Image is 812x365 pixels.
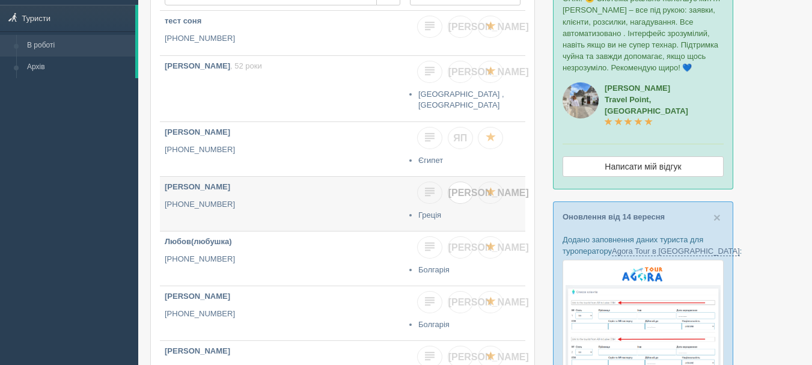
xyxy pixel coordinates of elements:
[605,84,688,127] a: [PERSON_NAME]Travel Point, [GEOGRAPHIC_DATA]
[448,242,529,253] span: [PERSON_NAME]
[165,346,230,355] b: [PERSON_NAME]
[22,57,135,78] a: Архів
[563,234,724,257] p: Додано заповнення даних туриста для туроператору :
[713,211,721,224] button: Close
[448,67,529,77] span: [PERSON_NAME]
[160,56,405,121] a: [PERSON_NAME], 52 роки
[418,90,504,110] a: [GEOGRAPHIC_DATA] , [GEOGRAPHIC_DATA]
[448,291,473,313] a: [PERSON_NAME]
[448,297,529,307] span: [PERSON_NAME]
[165,308,400,320] p: [PHONE_NUMBER]
[448,182,473,204] a: [PERSON_NAME]
[165,16,201,25] b: тест соня
[165,33,400,44] p: [PHONE_NUMBER]
[448,16,473,38] a: [PERSON_NAME]
[448,236,473,259] a: [PERSON_NAME]
[165,237,232,246] b: Любов(любушка)
[165,292,230,301] b: [PERSON_NAME]
[160,177,405,231] a: [PERSON_NAME] [PHONE_NUMBER]
[22,35,135,57] a: В роботі
[612,247,740,256] a: Agora Tour в [GEOGRAPHIC_DATA]
[165,144,400,156] p: [PHONE_NUMBER]
[418,265,450,274] a: Болгарія
[160,122,405,176] a: [PERSON_NAME] [PHONE_NUMBER]
[418,210,441,219] a: Греція
[165,182,230,191] b: [PERSON_NAME]
[418,320,450,329] a: Болгарія
[453,133,467,143] span: ЯП
[563,156,724,177] a: Написати мій відгук
[448,352,529,362] span: [PERSON_NAME]
[448,127,473,149] a: ЯП
[160,11,405,55] a: тест соня [PHONE_NUMBER]
[448,188,529,198] span: [PERSON_NAME]
[160,232,405,286] a: Любов(любушка) [PHONE_NUMBER]
[418,156,443,165] a: Єгипет
[448,61,473,83] a: [PERSON_NAME]
[160,286,405,340] a: [PERSON_NAME] [PHONE_NUMBER]
[165,254,400,265] p: [PHONE_NUMBER]
[563,212,665,221] a: Оновлення від 14 вересня
[448,22,529,32] span: [PERSON_NAME]
[713,210,721,224] span: ×
[230,61,262,70] span: , 52 роки
[165,127,230,136] b: [PERSON_NAME]
[165,61,230,70] b: [PERSON_NAME]
[165,199,400,210] p: [PHONE_NUMBER]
